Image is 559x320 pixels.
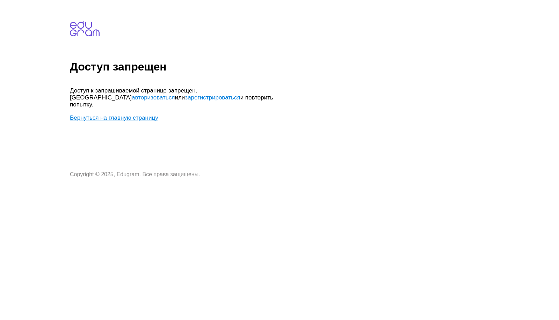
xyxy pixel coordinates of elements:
img: edugram.com [70,21,100,36]
p: Доступ к запрашиваемой странице запрещен. [GEOGRAPHIC_DATA] или и повторить попытку. [70,87,279,108]
a: Вернуться на главную страницу [70,114,158,121]
a: зарегистрироваться [185,94,240,101]
a: авторизоваться [132,94,175,101]
h1: Доступ запрещен [70,60,556,73]
p: Copyright © 2025, Edugram. Все права защищены. [70,171,279,178]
